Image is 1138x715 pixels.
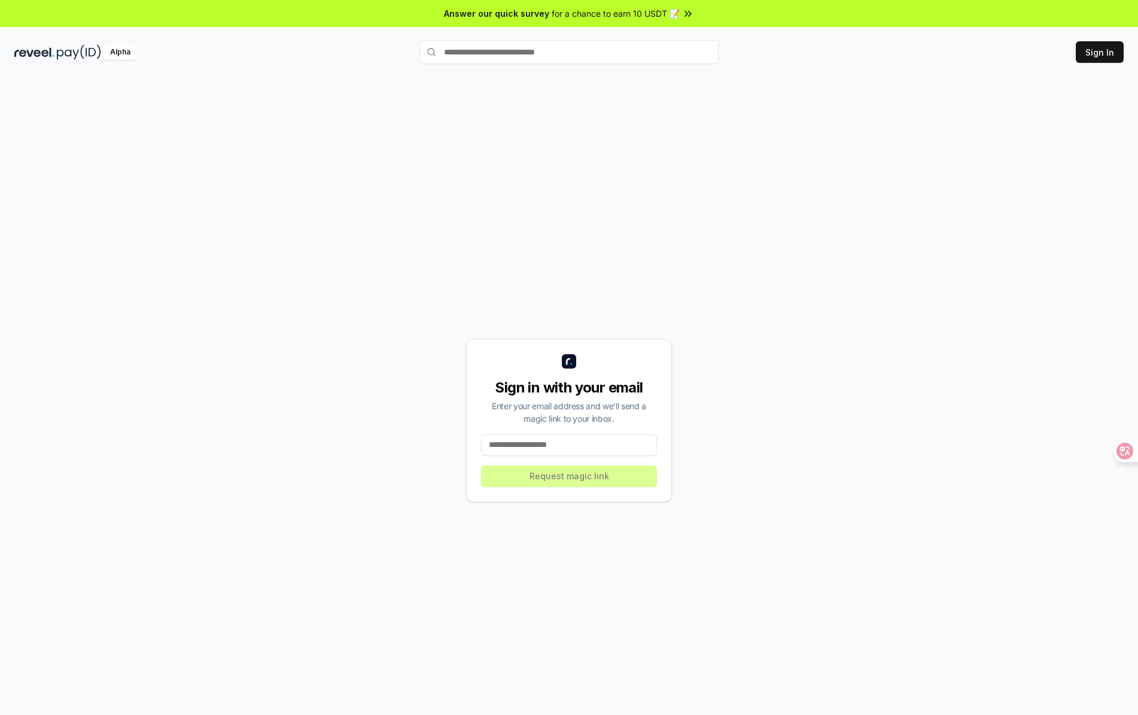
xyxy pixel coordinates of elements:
[14,45,54,60] img: reveel_dark
[552,7,680,20] span: for a chance to earn 10 USDT 📝
[481,378,657,397] div: Sign in with your email
[1076,41,1124,63] button: Sign In
[444,7,549,20] span: Answer our quick survey
[104,45,137,60] div: Alpha
[481,400,657,425] div: Enter your email address and we’ll send a magic link to your inbox.
[57,45,101,60] img: pay_id
[562,354,576,369] img: logo_small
